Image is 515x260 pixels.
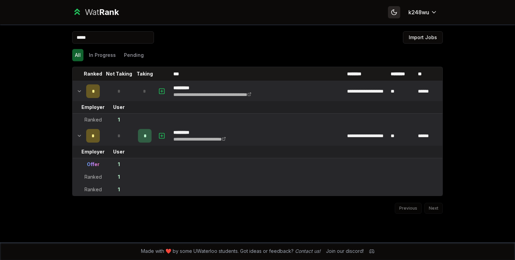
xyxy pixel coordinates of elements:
button: All [72,49,83,61]
p: Taking [137,70,153,77]
td: Employer [83,101,103,113]
div: Ranked [84,186,102,193]
a: Contact us! [295,248,321,254]
div: Join our discord! [326,248,364,255]
div: 1 [118,116,120,123]
p: Ranked [84,70,102,77]
div: Ranked [84,174,102,180]
div: 1 [118,174,120,180]
button: k248wu [403,6,443,18]
span: Made with ❤️ by some UWaterloo students. Got ideas or feedback? [141,248,321,255]
button: Pending [121,49,146,61]
div: Ranked [84,116,102,123]
span: k248wu [408,8,429,16]
span: Rank [99,7,119,17]
div: 1 [118,186,120,193]
td: User [103,101,135,113]
div: Wat [85,7,119,18]
div: 1 [118,161,120,168]
div: Offer [87,161,99,168]
button: Import Jobs [403,31,443,44]
td: Employer [83,146,103,158]
td: User [103,146,135,158]
a: WatRank [72,7,119,18]
button: In Progress [86,49,119,61]
p: Not Taking [106,70,132,77]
